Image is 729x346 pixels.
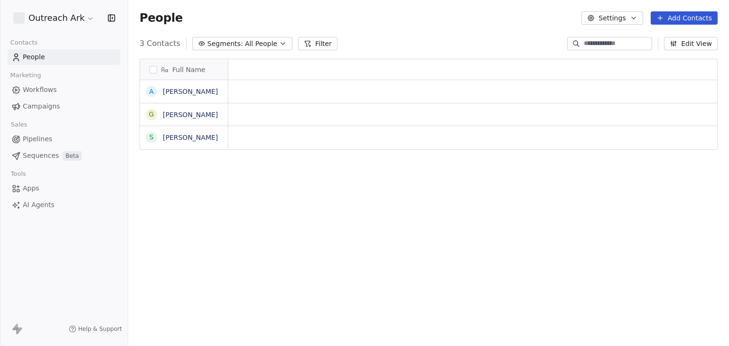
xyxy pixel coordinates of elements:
a: Workflows [8,82,120,98]
a: AI Agents [8,197,120,213]
a: Help & Support [69,325,122,333]
span: Marketing [6,68,45,82]
span: Help & Support [78,325,122,333]
span: Apps [23,183,39,193]
a: [PERSON_NAME] [163,111,218,118]
span: All People [245,39,277,49]
a: Pipelines [8,131,120,147]
button: Outreach Ark [11,10,96,26]
a: Apps [8,181,120,196]
div: S [150,132,154,142]
span: Pipelines [23,134,52,144]
div: grid [140,80,228,341]
span: Contacts [6,36,42,50]
a: SequencesBeta [8,148,120,164]
a: [PERSON_NAME] [163,88,218,95]
button: Filter [298,37,337,50]
span: Segments: [207,39,243,49]
div: G [149,109,154,119]
span: Full Name [172,65,206,74]
div: A [149,87,154,97]
span: People [23,52,45,62]
span: Sequences [23,151,59,161]
span: Campaigns [23,101,60,111]
a: People [8,49,120,65]
a: [PERSON_NAME] [163,134,218,141]
button: Add Contacts [651,11,718,25]
span: Beta [63,151,82,161]
button: Settings [581,11,643,25]
span: People [140,11,183,25]
span: 3 Contacts [140,38,180,49]
button: Edit View [664,37,718,50]
span: Tools [7,167,30,181]
span: Outreach Ark [28,12,84,24]
div: Full Name [140,59,228,80]
span: Workflows [23,85,57,95]
span: AI Agents [23,200,55,210]
span: Sales [7,118,31,132]
a: Campaigns [8,99,120,114]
